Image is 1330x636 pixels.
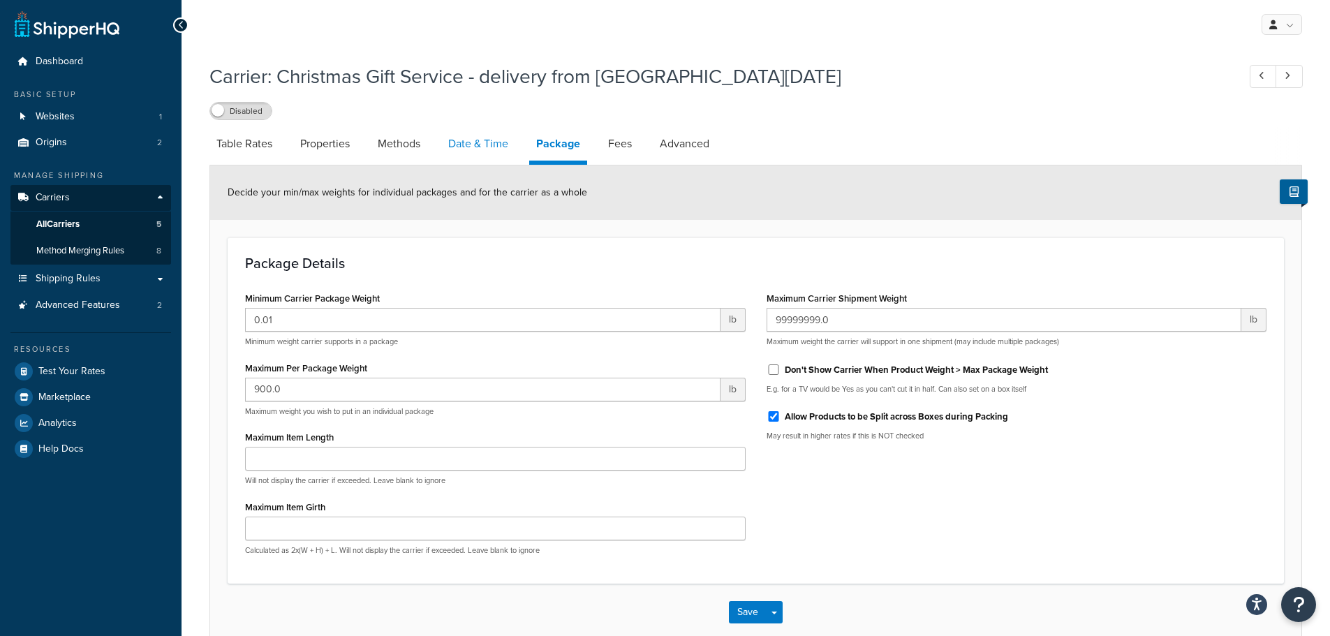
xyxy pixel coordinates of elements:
[10,385,171,410] a: Marketplace
[157,137,162,149] span: 2
[36,219,80,230] span: All Carriers
[767,337,1267,347] p: Maximum weight the carrier will support in one shipment (may include multiple packages)
[228,185,587,200] span: Decide your min/max weights for individual packages and for the carrier as a whole
[10,238,171,264] li: Method Merging Rules
[767,384,1267,394] p: E.g. for a TV would be Yes as you can't cut it in half. Can also set on a box itself
[36,192,70,204] span: Carriers
[36,56,83,68] span: Dashboard
[36,111,75,123] span: Websites
[156,219,161,230] span: 5
[729,601,767,623] button: Save
[159,111,162,123] span: 1
[767,431,1267,441] p: May result in higher rates if this is NOT checked
[1280,179,1308,204] button: Show Help Docs
[245,475,746,486] p: Will not display the carrier if exceeded. Leave blank to ignore
[721,308,746,332] span: lb
[1276,65,1303,88] a: Next Record
[10,130,171,156] li: Origins
[10,293,171,318] a: Advanced Features2
[293,127,357,161] a: Properties
[10,436,171,461] a: Help Docs
[38,417,77,429] span: Analytics
[1250,65,1277,88] a: Previous Record
[371,127,427,161] a: Methods
[10,266,171,292] a: Shipping Rules
[38,366,105,378] span: Test Your Rates
[245,432,334,443] label: Maximum Item Length
[36,137,67,149] span: Origins
[785,411,1008,423] label: Allow Products to be Split across Boxes during Packing
[157,299,162,311] span: 2
[767,293,907,304] label: Maximum Carrier Shipment Weight
[10,212,171,237] a: AllCarriers5
[785,364,1048,376] label: Don't Show Carrier When Product Weight > Max Package Weight
[209,63,1224,90] h1: Carrier: Christmas Gift Service - delivery from [GEOGRAPHIC_DATA][DATE]
[529,127,587,165] a: Package
[10,238,171,264] a: Method Merging Rules8
[653,127,716,161] a: Advanced
[209,127,279,161] a: Table Rates
[10,104,171,130] a: Websites1
[10,89,171,101] div: Basic Setup
[601,127,639,161] a: Fees
[1241,308,1266,332] span: lb
[38,392,91,404] span: Marketplace
[245,363,367,374] label: Maximum Per Package Weight
[210,103,272,119] label: Disabled
[10,130,171,156] a: Origins2
[38,443,84,455] span: Help Docs
[10,49,171,75] a: Dashboard
[36,299,120,311] span: Advanced Features
[1281,587,1316,622] button: Open Resource Center
[10,411,171,436] a: Analytics
[245,545,746,556] p: Calculated as 2x(W + H) + L. Will not display the carrier if exceeded. Leave blank to ignore
[245,406,746,417] p: Maximum weight you wish to put in an individual package
[441,127,515,161] a: Date & Time
[36,273,101,285] span: Shipping Rules
[36,245,124,257] span: Method Merging Rules
[10,293,171,318] li: Advanced Features
[721,378,746,401] span: lb
[10,170,171,182] div: Manage Shipping
[10,343,171,355] div: Resources
[10,185,171,211] a: Carriers
[245,256,1266,271] h3: Package Details
[10,104,171,130] li: Websites
[245,502,325,512] label: Maximum Item Girth
[10,185,171,265] li: Carriers
[10,359,171,384] a: Test Your Rates
[245,337,746,347] p: Minimum weight carrier supports in a package
[245,293,380,304] label: Minimum Carrier Package Weight
[156,245,161,257] span: 8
